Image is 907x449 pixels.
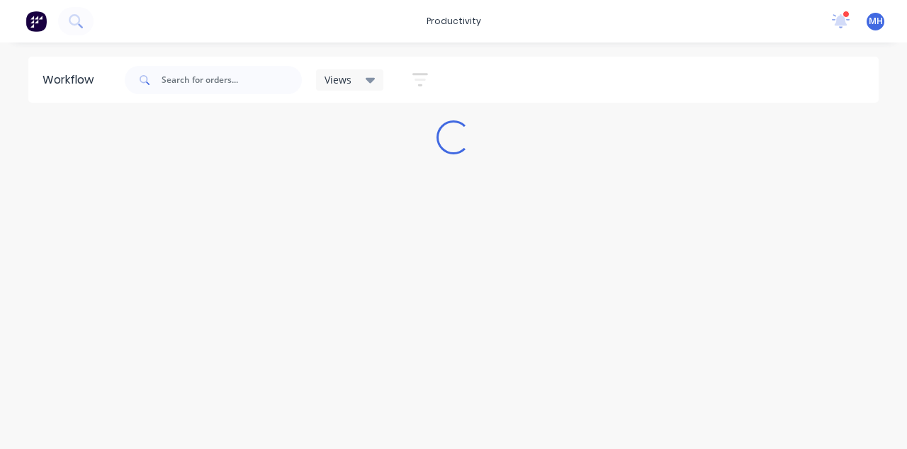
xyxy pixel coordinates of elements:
div: productivity [419,11,488,32]
div: Workflow [43,72,101,89]
input: Search for orders... [162,66,302,94]
span: MH [869,15,883,28]
span: Views [325,72,351,87]
img: Factory [26,11,47,32]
